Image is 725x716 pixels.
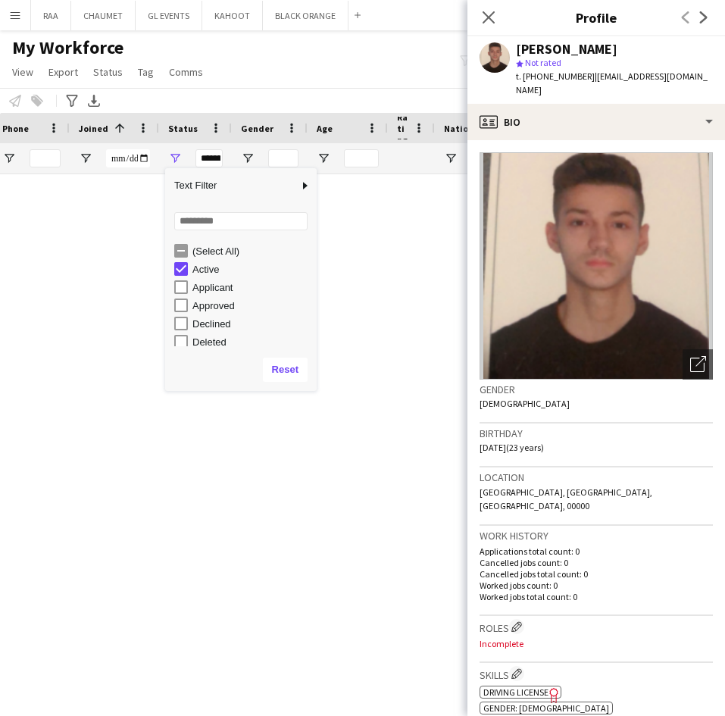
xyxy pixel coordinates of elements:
div: Active [192,264,312,275]
span: Export [48,65,78,79]
h3: Gender [480,383,713,396]
span: [GEOGRAPHIC_DATA], [GEOGRAPHIC_DATA], [GEOGRAPHIC_DATA], 00000 [480,486,652,511]
h3: Roles [480,619,713,635]
div: Declined [192,318,312,330]
input: Gender Filter Input [268,149,298,167]
p: Worked jobs total count: 0 [480,591,713,602]
app-action-btn: Advanced filters [63,92,81,110]
button: Open Filter Menu [317,152,330,165]
h3: Profile [467,8,725,27]
span: t. [PHONE_NUMBER] [516,70,595,82]
button: KAHOOT [202,1,263,30]
span: Not rated [525,57,561,68]
input: Joined Filter Input [106,149,150,167]
h3: Birthday [480,427,713,440]
button: Open Filter Menu [168,152,182,165]
button: BLACK ORANGE [263,1,348,30]
a: View [6,62,39,82]
span: Gender: [DEMOGRAPHIC_DATA] [483,702,609,714]
span: Age [317,123,333,134]
a: Comms [163,62,209,82]
p: Cancelled jobs total count: 0 [480,568,713,580]
h3: Skills [480,666,713,682]
button: CHAUMET [71,1,136,30]
span: | [EMAIL_ADDRESS][DOMAIN_NAME] [516,70,708,95]
p: Cancelled jobs count: 0 [480,557,713,568]
span: Gender [241,123,273,134]
div: Applicant [192,282,312,293]
div: Approved [192,300,312,311]
span: [DATE] (23 years) [480,442,544,453]
h3: Work history [480,529,713,542]
p: Incomplete [480,638,713,649]
span: Joined [79,123,108,134]
span: Text Filter [165,173,298,199]
span: Tag [138,65,154,79]
span: Phone [2,123,29,134]
button: Open Filter Menu [79,152,92,165]
span: Status [168,123,198,134]
div: Deleted [192,336,312,348]
a: Tag [132,62,160,82]
span: My Workforce [12,36,123,59]
p: Worked jobs count: 0 [480,580,713,591]
span: Rating [397,111,408,145]
button: Reset [263,358,308,382]
input: Phone Filter Input [30,149,61,167]
button: RAA [31,1,71,30]
button: Open Filter Menu [2,152,16,165]
div: Open photos pop-in [683,349,713,380]
span: View [12,65,33,79]
a: Status [87,62,129,82]
span: Nationality [444,123,494,134]
button: GL EVENTS [136,1,202,30]
img: Crew avatar or photo [480,152,713,380]
a: Export [42,62,84,82]
span: Status [93,65,123,79]
span: [DEMOGRAPHIC_DATA] [480,398,570,409]
div: Filter List [165,242,317,442]
input: Search filter values [174,212,308,230]
button: Open Filter Menu [444,152,458,165]
button: Open Filter Menu [241,152,255,165]
p: Applications total count: 0 [480,546,713,557]
input: Age Filter Input [344,149,379,167]
span: Comms [169,65,203,79]
div: Column Filter [165,168,317,391]
h3: Location [480,471,713,484]
div: (Select All) [192,245,312,257]
span: Driving License [483,686,548,698]
div: Bio [467,104,725,140]
div: [PERSON_NAME] [516,42,617,56]
app-action-btn: Export XLSX [85,92,103,110]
